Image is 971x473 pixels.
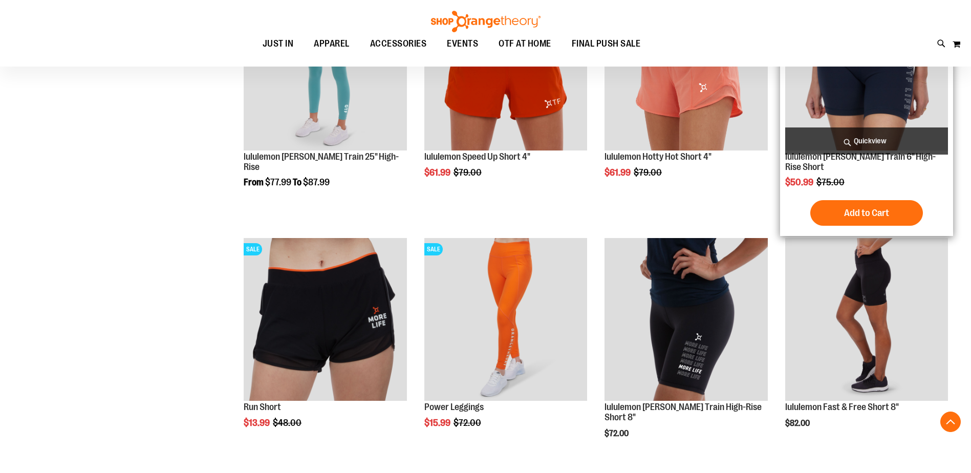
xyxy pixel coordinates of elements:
span: SALE [424,243,443,255]
span: $61.99 [424,167,452,178]
span: $82.00 [785,419,811,428]
span: JUST IN [263,32,294,55]
div: product [419,233,592,454]
span: From [244,177,264,187]
span: $75.00 [816,177,846,187]
a: lululemon Speed Up Short 4" [424,152,530,162]
a: lululemon [PERSON_NAME] Train 6" High-Rise Short [785,152,936,172]
button: Back To Top [940,412,961,432]
div: product [239,233,412,454]
span: $77.99 [265,177,291,187]
span: $72.00 [605,429,630,438]
span: ACCESSORIES [370,32,427,55]
a: ACCESSORIES [360,32,437,56]
a: Quickview [785,127,948,155]
span: OTF AT HOME [499,32,551,55]
img: Product image for Run Shorts [244,238,406,401]
a: Product image for Run ShortsSALE [244,238,406,402]
div: product [780,233,953,454]
span: To [293,177,301,187]
a: Product image for lululemon Fast & Free Short 8" [785,238,948,402]
span: FINAL PUSH SALE [572,32,641,55]
a: lululemon Hotty Hot Short 4" [605,152,711,162]
a: EVENTS [437,32,488,56]
span: $79.00 [454,167,483,178]
a: lululemon [PERSON_NAME] Train 25" High-Rise [244,152,399,172]
span: $61.99 [605,167,632,178]
a: APPAREL [304,32,360,55]
a: lululemon Fast & Free Short 8" [785,402,899,412]
div: product [599,233,772,464]
img: Product image for lululemon Fast & Free Short 8" [785,238,948,401]
span: $15.99 [424,418,452,428]
span: $48.00 [273,418,303,428]
span: Add to Cart [844,207,889,219]
span: EVENTS [447,32,478,55]
img: Product image for Power Leggings [424,238,587,401]
a: Product image for Power LeggingsSALE [424,238,587,402]
a: Run Short [244,402,281,412]
a: FINAL PUSH SALE [562,32,651,56]
span: $50.99 [785,177,815,187]
span: APPAREL [314,32,350,55]
a: OTF AT HOME [488,32,562,56]
img: Shop Orangetheory [429,11,542,32]
span: SALE [244,243,262,255]
button: Add to Cart [810,200,923,226]
a: Product image for lululemon Wunder Train High-Rise Short 8" [605,238,767,402]
span: $72.00 [454,418,483,428]
a: lululemon [PERSON_NAME] Train High-Rise Short 8" [605,402,762,422]
img: Product image for lululemon Wunder Train High-Rise Short 8" [605,238,767,401]
span: $79.00 [634,167,663,178]
span: $87.99 [303,177,330,187]
a: JUST IN [252,32,304,56]
a: Power Leggings [424,402,484,412]
span: $13.99 [244,418,271,428]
